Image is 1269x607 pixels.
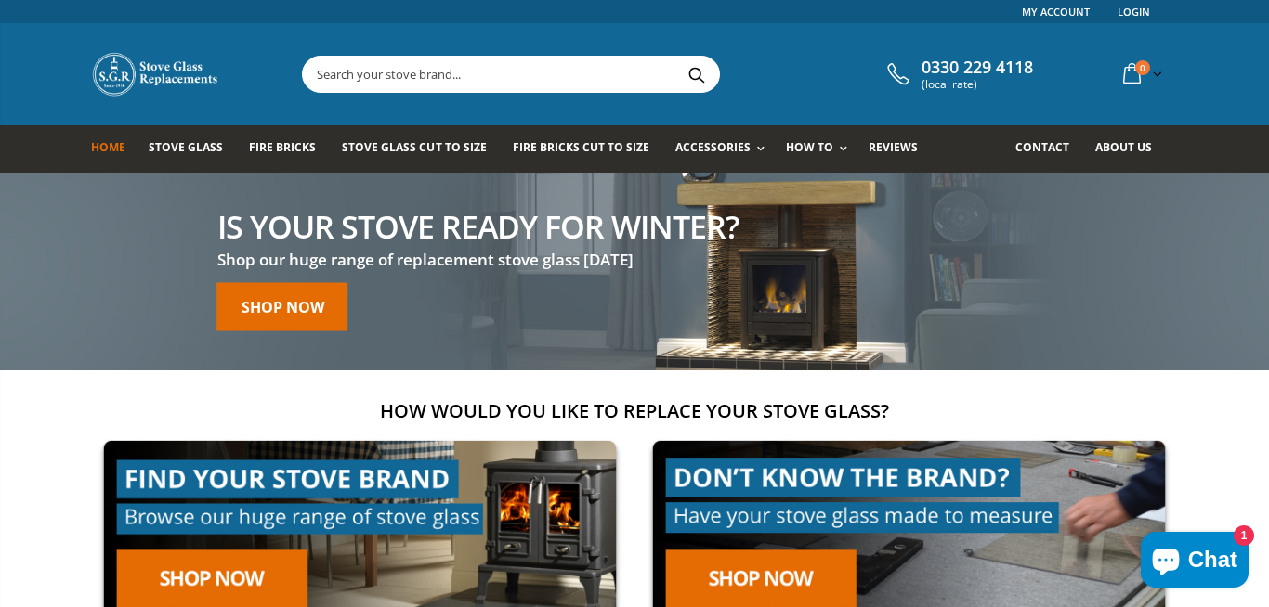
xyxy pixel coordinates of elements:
[786,139,833,155] span: How To
[303,57,927,92] input: Search your stove brand...
[922,58,1033,78] span: 0330 229 4118
[342,125,500,173] a: Stove Glass Cut To Size
[342,139,486,155] span: Stove Glass Cut To Size
[1095,139,1152,155] span: About us
[869,139,918,155] span: Reviews
[513,125,663,173] a: Fire Bricks Cut To Size
[249,139,316,155] span: Fire Bricks
[91,398,1178,423] h2: How would you like to replace your stove glass?
[249,125,330,173] a: Fire Bricks
[1015,139,1069,155] span: Contact
[675,57,717,92] button: Search
[91,51,221,97] img: Stove Glass Replacement
[1116,56,1166,92] a: 0
[91,139,125,155] span: Home
[217,282,348,330] a: Shop now
[883,58,1033,91] a: 0330 229 4118 (local rate)
[1135,532,1254,592] inbox-online-store-chat: Shopify online store chat
[149,125,237,173] a: Stove Glass
[1135,60,1150,75] span: 0
[513,139,649,155] span: Fire Bricks Cut To Size
[1015,125,1083,173] a: Contact
[922,78,1033,91] span: (local rate)
[91,125,139,173] a: Home
[217,210,739,241] h2: Is your stove ready for winter?
[786,125,857,173] a: How To
[675,125,774,173] a: Accessories
[217,249,739,270] h3: Shop our huge range of replacement stove glass [DATE]
[1095,125,1166,173] a: About us
[149,139,223,155] span: Stove Glass
[869,125,932,173] a: Reviews
[675,139,751,155] span: Accessories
